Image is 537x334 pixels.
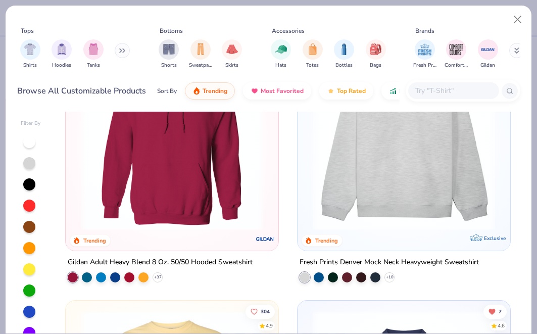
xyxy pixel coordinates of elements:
img: Tanks Image [88,43,99,55]
span: Bags [370,62,381,69]
span: Exclusive [484,235,506,242]
button: filter button [189,39,212,69]
input: Try "T-Shirt" [414,85,492,97]
div: Bottoms [160,26,183,35]
div: Browse All Customizable Products [17,85,146,97]
button: filter button [413,39,436,69]
div: Brands [415,26,434,35]
button: Top Rated [319,82,373,100]
div: Sort By [157,86,177,96]
span: Shirts [23,62,37,69]
div: filter for Hats [271,39,291,69]
button: Like [246,304,275,318]
img: Fresh Prints Image [417,42,432,57]
span: Totes [306,62,319,69]
div: filter for Fresh Prints [413,39,436,69]
div: Accessories [272,26,305,35]
div: 4.9 [266,322,273,329]
img: Bottles Image [338,43,350,55]
div: filter for Bags [366,39,386,69]
div: filter for Comfort Colors [445,39,468,69]
img: Shorts Image [163,43,175,55]
img: Skirts Image [226,43,238,55]
button: Trending [185,82,235,100]
img: Hats Image [275,43,287,55]
button: filter button [271,39,291,69]
span: Shorts [161,62,177,69]
span: Tanks [87,62,100,69]
img: Sweatpants Image [195,43,206,55]
img: Hoodies Image [56,43,67,55]
div: Tops [21,26,34,35]
span: Hats [275,62,286,69]
button: filter button [52,39,72,69]
span: Comfort Colors [445,62,468,69]
div: filter for Tanks [83,39,104,69]
img: TopRated.gif [327,87,335,95]
img: Shirts Image [24,43,36,55]
span: Hoodies [52,62,71,69]
div: filter for Hoodies [52,39,72,69]
button: filter button [334,39,354,69]
button: filter button [222,39,242,69]
img: f5d85501-0dbb-4ee4-b115-c08fa3845d83 [308,48,500,230]
img: Totes Image [307,43,318,55]
span: Skirts [225,62,238,69]
div: filter for Gildan [478,39,498,69]
div: filter for Totes [303,39,323,69]
button: Price [381,82,421,100]
button: filter button [445,39,468,69]
img: Comfort Colors Image [449,42,464,57]
div: filter for Sweatpants [189,39,212,69]
img: Gildan logo [255,229,275,249]
img: 01756b78-01f6-4cc6-8d8a-3c30c1a0c8ac [76,48,268,230]
button: Most Favorited [243,82,311,100]
span: 304 [261,309,270,314]
button: filter button [20,39,40,69]
button: filter button [478,39,498,69]
span: Sweatpants [189,62,212,69]
div: Filter By [21,120,41,127]
img: trending.gif [192,87,201,95]
div: filter for Shirts [20,39,40,69]
button: filter button [159,39,179,69]
img: most_fav.gif [251,87,259,95]
button: filter button [83,39,104,69]
div: filter for Skirts [222,39,242,69]
span: Price [399,87,414,95]
span: Gildan [480,62,495,69]
span: Bottles [335,62,353,69]
span: Most Favorited [261,87,304,95]
span: + 37 [154,274,162,280]
div: filter for Shorts [159,39,179,69]
button: Close [508,10,527,29]
button: filter button [366,39,386,69]
button: Unlike [483,304,507,318]
div: Gildan Adult Heavy Blend 8 Oz. 50/50 Hooded Sweatshirt [68,256,253,269]
button: filter button [303,39,323,69]
div: filter for Bottles [334,39,354,69]
span: + 10 [386,274,394,280]
span: Fresh Prints [413,62,436,69]
span: Top Rated [337,87,366,95]
div: 4.6 [498,322,505,329]
img: Gildan Image [480,42,496,57]
div: Fresh Prints Denver Mock Neck Heavyweight Sweatshirt [300,256,479,269]
span: Trending [203,87,227,95]
img: Bags Image [370,43,381,55]
span: 7 [499,309,502,314]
